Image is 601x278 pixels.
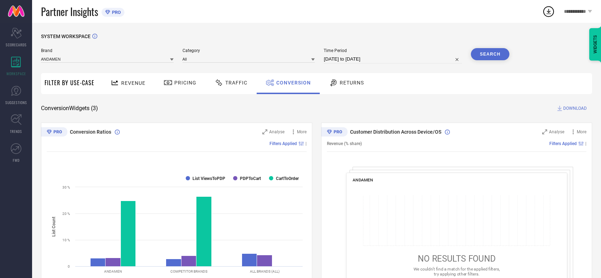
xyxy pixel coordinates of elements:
svg: Zoom [262,129,267,134]
span: TRENDS [10,129,22,134]
span: DOWNLOAD [563,105,587,112]
svg: Zoom [542,129,547,134]
span: Revenue [121,80,145,86]
div: Premium [321,127,348,138]
span: Revenue (% share) [327,141,362,146]
span: Time Period [324,48,462,53]
span: FWD [13,158,20,163]
div: Premium [41,127,67,138]
span: SYSTEM WORKSPACE [41,34,91,39]
input: Select time period [324,55,462,63]
span: NO RESULTS FOUND [418,253,495,263]
text: List ViewsToPDP [192,176,225,181]
span: Conversion [276,80,311,86]
span: Analyse [269,129,284,134]
span: WORKSPACE [6,71,26,76]
span: Analyse [549,129,564,134]
span: More [577,129,586,134]
span: Conversion Ratios [70,129,111,135]
span: PRO [110,10,121,15]
span: SUGGESTIONS [5,100,27,105]
text: ANDAMEN [104,269,122,273]
span: Partner Insights [41,4,98,19]
div: Open download list [542,5,555,18]
span: ANDAMEN [353,177,373,182]
span: Filter By Use-Case [45,78,94,87]
span: Filters Applied [269,141,297,146]
span: Conversion Widgets ( 3 ) [41,105,98,112]
span: Brand [41,48,174,53]
span: Returns [340,80,364,86]
text: 0 [68,264,70,268]
span: Category [183,48,315,53]
span: SCORECARDS [6,42,27,47]
span: | [305,141,307,146]
span: Filters Applied [549,141,577,146]
span: Pricing [174,80,196,86]
span: Traffic [225,80,247,86]
text: CartToOrder [276,176,299,181]
text: PDPToCart [240,176,261,181]
span: More [297,129,307,134]
span: We couldn’t find a match for the applied filters, try applying other filters. [413,267,500,276]
span: | [585,141,586,146]
text: 20 % [62,212,70,216]
text: 30 % [62,185,70,189]
text: 10 % [62,238,70,242]
button: Search [471,48,509,60]
text: COMPETITOR BRANDS [170,269,207,273]
text: ALL BRANDS (ALL) [250,269,279,273]
tspan: List Count [51,217,56,237]
span: Customer Distribution Across Device/OS [350,129,441,135]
